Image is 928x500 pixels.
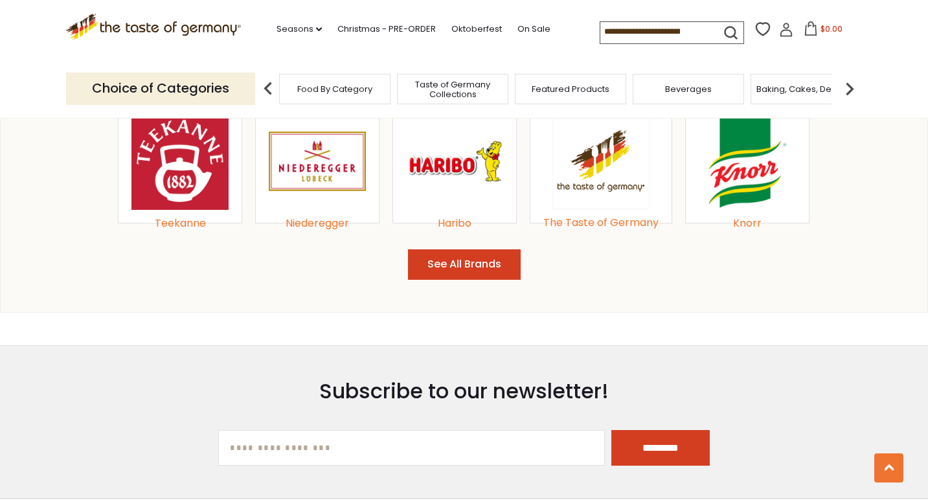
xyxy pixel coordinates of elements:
[269,215,366,233] div: Niederegger
[699,215,796,233] div: Knorr
[406,113,503,210] img: Haribo
[517,22,550,36] a: On Sale
[699,113,796,210] img: Knorr
[218,378,709,404] h3: Subscribe to our newsletter!
[756,84,857,94] a: Baking, Cakes, Desserts
[66,73,255,104] p: Choice of Categories
[543,113,659,210] a: The Taste of Germany
[796,21,851,41] button: $0.00
[255,76,281,102] img: previous arrow
[408,249,521,280] button: See All Brands
[277,22,322,36] a: Seasons
[532,84,609,94] a: Featured Products
[543,214,659,232] div: The Taste of Germany
[131,215,229,233] div: Teekanne
[401,80,504,99] a: Taste of Germany Collections
[131,113,229,210] img: Teekanne
[451,22,502,36] a: Oktoberfest
[406,215,503,233] div: Haribo
[665,84,712,94] a: Beverages
[552,113,650,209] img: The Taste of Germany
[820,23,843,34] span: $0.00
[337,22,436,36] a: Christmas - PRE-ORDER
[297,84,372,94] a: Food By Category
[837,76,863,102] img: next arrow
[269,113,366,210] img: Niederegger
